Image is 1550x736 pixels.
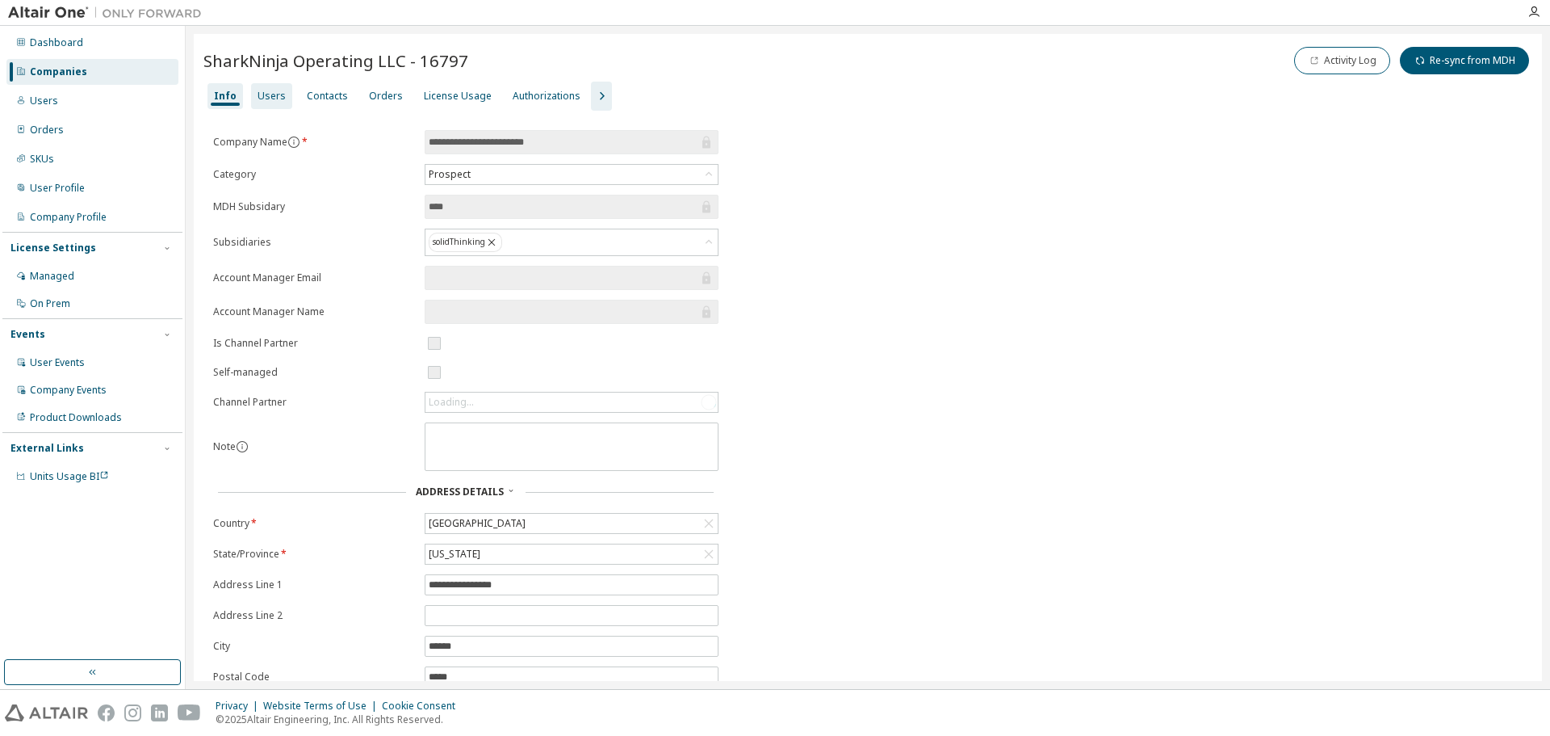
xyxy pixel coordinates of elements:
[382,700,465,713] div: Cookie Consent
[1400,47,1529,74] button: Re-sync from MDH
[213,136,415,149] label: Company Name
[30,182,85,195] div: User Profile
[151,704,168,721] img: linkedin.svg
[213,200,415,213] label: MDH Subsidary
[213,305,415,318] label: Account Manager Name
[5,704,88,721] img: altair_logo.svg
[236,440,249,453] button: information
[213,396,415,409] label: Channel Partner
[426,515,528,532] div: [GEOGRAPHIC_DATA]
[214,90,237,103] div: Info
[30,95,58,107] div: Users
[30,36,83,49] div: Dashboard
[30,65,87,78] div: Companies
[513,90,580,103] div: Authorizations
[213,640,415,653] label: City
[425,514,718,533] div: [GEOGRAPHIC_DATA]
[30,124,64,137] div: Orders
[369,90,403,103] div: Orders
[30,211,107,224] div: Company Profile
[213,609,415,622] label: Address Line 2
[10,328,45,341] div: Events
[124,704,141,721] img: instagram.svg
[30,297,70,310] div: On Prem
[213,671,415,683] label: Postal Code
[30,411,122,424] div: Product Downloads
[213,578,415,591] label: Address Line 1
[287,136,300,149] button: information
[213,337,415,350] label: Is Channel Partner
[213,366,415,379] label: Self-managed
[8,5,210,21] img: Altair One
[429,396,474,409] div: Loading...
[425,545,718,564] div: [US_STATE]
[424,90,492,103] div: License Usage
[258,90,286,103] div: Users
[30,356,85,369] div: User Events
[213,271,415,284] label: Account Manager Email
[30,270,74,283] div: Managed
[10,442,84,455] div: External Links
[429,233,502,252] div: solidThinking
[10,242,96,254] div: License Settings
[203,49,468,72] span: SharkNinja Operating LLC - 16797
[263,700,382,713] div: Website Terms of Use
[213,236,415,249] label: Subsidiaries
[1294,47,1390,74] button: Activity Log
[426,166,473,183] div: Prospect
[425,165,718,184] div: Prospect
[30,384,107,397] div: Company Events
[213,439,236,453] label: Note
[426,545,483,563] div: [US_STATE]
[98,704,115,721] img: facebook.svg
[307,90,348,103] div: Contacts
[213,548,415,561] label: State/Province
[30,153,54,166] div: SKUs
[425,229,718,255] div: solidThinking
[213,168,415,181] label: Category
[425,393,718,412] div: Loading...
[216,700,263,713] div: Privacy
[416,485,504,498] span: Address Details
[178,704,201,721] img: youtube.svg
[30,469,109,483] span: Units Usage BI
[213,517,415,530] label: Country
[216,713,465,726] p: © 2025 Altair Engineering, Inc. All Rights Reserved.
